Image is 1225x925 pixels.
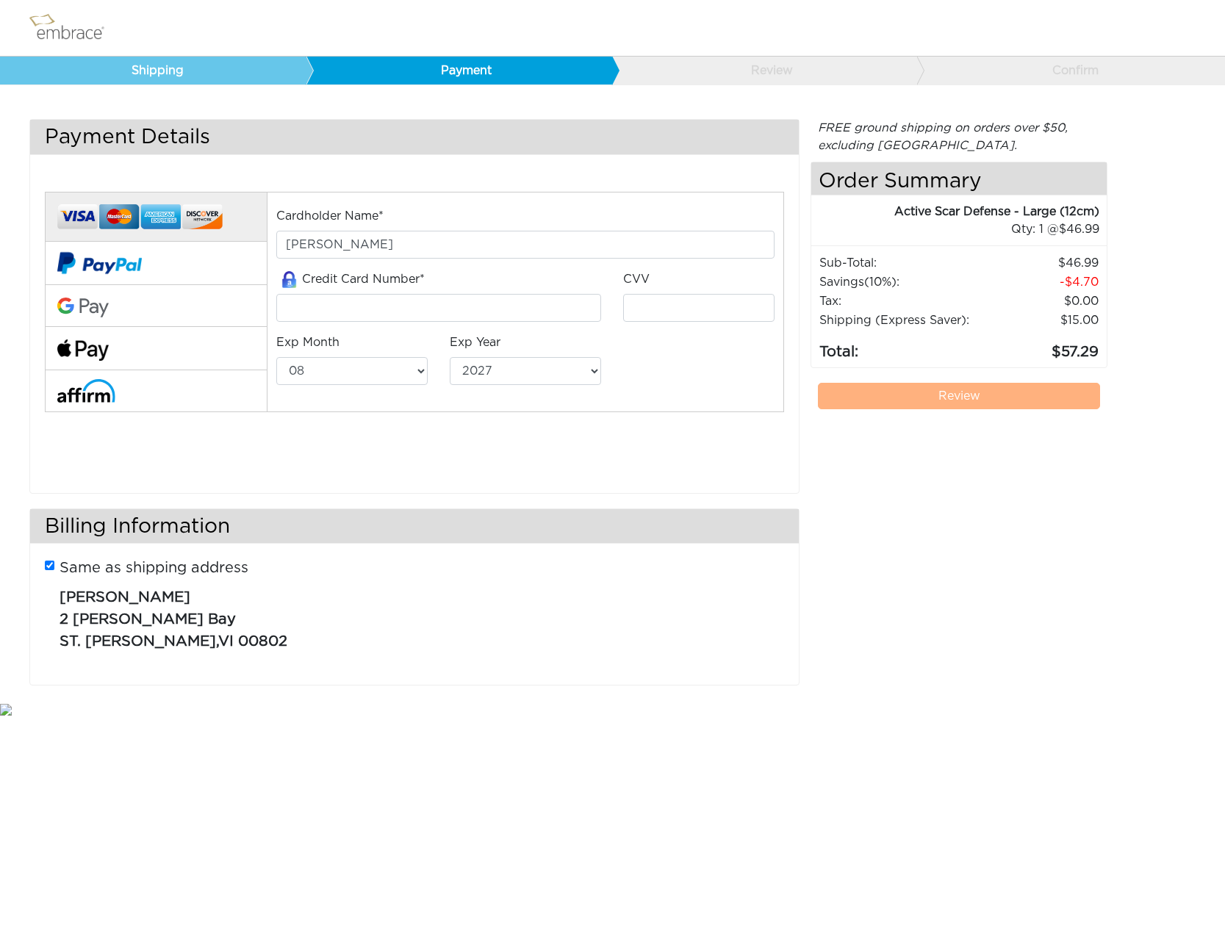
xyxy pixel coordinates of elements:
span: VI [218,634,234,649]
h4: Order Summary [811,162,1107,195]
td: 46.99 [973,253,1099,273]
label: Same as shipping address [60,557,248,579]
td: Sub-Total: [819,253,973,273]
td: 0.00 [973,292,1099,311]
img: fullApplePay.png [57,339,109,361]
img: credit-cards.png [57,200,223,234]
span: 46.99 [1059,223,1099,235]
div: FREE ground shipping on orders over $50, excluding [GEOGRAPHIC_DATA]. [811,119,1107,154]
a: Confirm [916,57,1223,84]
a: Review [818,383,1100,409]
img: Google-Pay-Logo.svg [57,298,109,318]
span: (10%) [864,276,897,288]
span: 2 [PERSON_NAME] Bay [60,612,236,627]
img: logo.png [26,10,121,46]
img: amazon-lock.png [276,271,302,288]
h3: Payment Details [30,120,799,154]
div: 1 @ [830,220,1099,238]
a: Payment [306,57,612,84]
a: Review [611,57,918,84]
label: Credit Card Number* [276,270,425,289]
label: Exp Year [450,334,500,351]
p: , [60,579,772,652]
h3: Billing Information [30,509,799,544]
td: Shipping (Express Saver): [819,311,973,330]
label: CVV [623,270,650,288]
label: Exp Month [276,334,340,351]
td: Savings : [819,273,973,292]
td: $15.00 [973,311,1099,330]
td: 57.29 [973,330,1099,364]
img: affirm-logo.svg [57,379,115,402]
td: Tax: [819,292,973,311]
img: paypal-v2.png [57,242,142,284]
td: Total: [819,330,973,364]
label: Cardholder Name* [276,207,384,225]
span: ST. [PERSON_NAME] [60,634,216,649]
div: Active Scar Defense - Large (12cm) [811,203,1099,220]
span: 00802 [238,634,287,649]
td: 4.70 [973,273,1099,292]
span: [PERSON_NAME] [60,590,190,605]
